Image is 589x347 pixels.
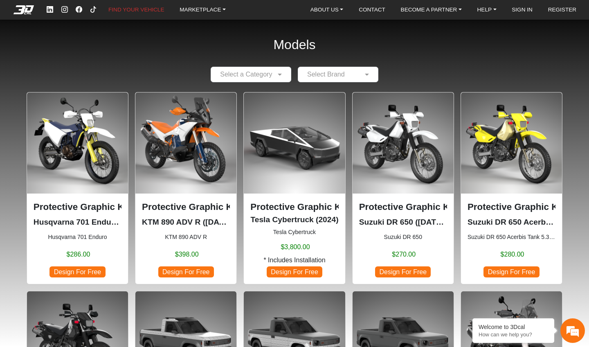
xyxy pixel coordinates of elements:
div: Minimize live chat window [134,4,154,24]
div: Suzuki DR 650 [352,92,454,284]
p: Suzuki DR 650 (1996-2024) [359,216,447,228]
div: FAQs [55,242,106,267]
small: Suzuki DR 650 Acerbis Tank 5.3 Gl [468,233,555,241]
a: BECOME A PARTNER [398,4,465,16]
textarea: Type your message and hit 'Enter' [4,213,156,242]
div: Husqvarna 701 Enduro [27,92,128,284]
span: $398.00 [175,250,199,259]
span: Design For Free [483,266,539,277]
a: REGISTER [545,4,580,16]
p: KTM 890 ADV R (2023-2025) [142,216,230,228]
img: Cybertrucknull2024 [244,92,345,194]
small: Suzuki DR 650 [359,233,447,241]
span: Design For Free [375,266,431,277]
span: We're online! [47,96,113,174]
div: Welcome to 3Dcal [479,324,548,330]
img: 890 ADV R null2023-2025 [135,92,236,194]
span: Design For Free [267,266,322,277]
span: $286.00 [67,250,90,259]
div: Articles [105,242,156,267]
p: Protective Graphic Kit [34,200,121,214]
small: Husqvarna 701 Enduro [34,233,121,241]
img: DR 650Acerbis Tank 5.3 Gl1996-2024 [461,92,562,194]
div: Navigation go back [9,42,21,54]
a: HELP [474,4,500,16]
span: $3,800.00 [281,242,310,252]
p: How can we help you? [479,331,548,338]
p: Protective Graphic Kit [142,200,230,214]
p: Tesla Cybertruck (2024) [250,214,338,226]
a: FIND YOUR VEHICLE [105,4,167,16]
a: ABOUT US [307,4,347,16]
span: Design For Free [49,266,105,277]
small: KTM 890 ADV R [142,233,230,241]
p: Protective Graphic Kit [359,200,447,214]
img: DR 6501996-2024 [353,92,454,194]
span: Design For Free [158,266,214,277]
p: Protective Graphic Kit [250,200,338,214]
span: Conversation [4,256,55,262]
span: $280.00 [501,250,524,259]
p: Protective Graphic Kit [468,200,555,214]
div: Suzuki DR 650 Acerbis Tank 5.3 Gl [461,92,562,284]
p: Husqvarna 701 Enduro (2016-2024) [34,216,121,228]
div: Chat with us now [55,43,150,54]
img: 701 Enduronull2016-2024 [27,92,128,194]
h2: Models [273,26,315,63]
small: Tesla Cybertruck [250,228,338,237]
a: MARKETPLACE [176,4,229,16]
div: KTM 890 ADV R [135,92,237,284]
div: Tesla Cybertruck [243,92,345,284]
span: $270.00 [392,250,416,259]
p: Suzuki DR 650 Acerbis Tank 5.3 Gl (1996-2024) [468,216,555,228]
a: CONTACT [355,4,389,16]
a: SIGN IN [508,4,536,16]
span: * Includes Installation [263,255,325,265]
